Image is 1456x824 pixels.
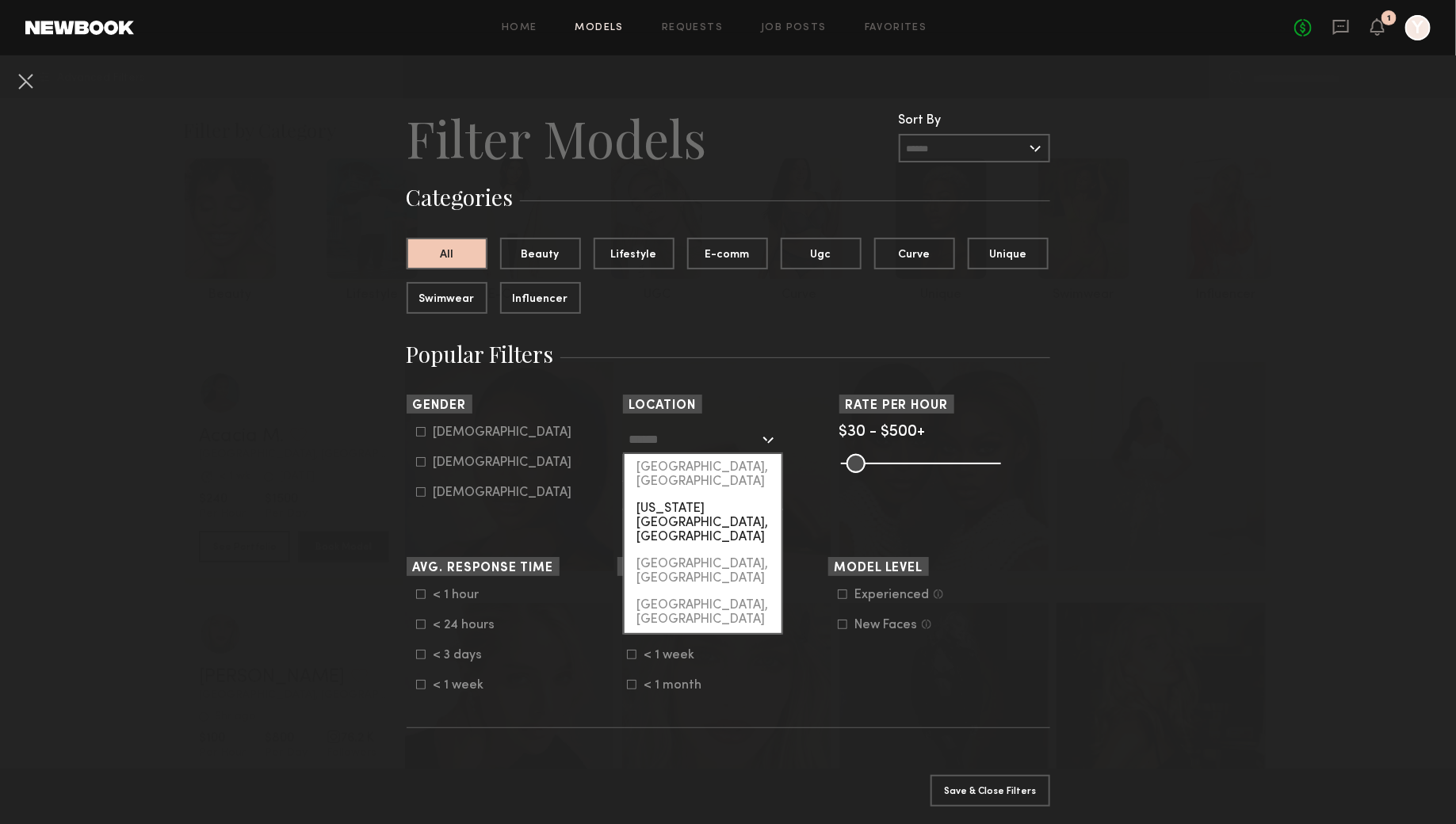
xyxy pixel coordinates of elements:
h2: Filter Models [407,106,707,170]
div: [GEOGRAPHIC_DATA], [GEOGRAPHIC_DATA] [625,592,782,633]
button: Ugc [781,238,862,269]
div: Experienced [855,590,930,600]
div: [GEOGRAPHIC_DATA], [GEOGRAPHIC_DATA] [625,454,782,495]
button: Influencer [500,282,581,314]
button: E-comm [687,238,768,269]
div: < 1 month [644,681,706,690]
a: Home [502,23,537,33]
div: [US_STATE][GEOGRAPHIC_DATA], [GEOGRAPHIC_DATA] [625,495,782,551]
button: Swimwear [407,282,487,314]
button: Curve [874,238,955,269]
h3: Categories [407,182,1050,212]
button: Beauty [500,238,581,269]
div: < 1 week [434,681,495,690]
span: Gender [413,400,466,412]
button: Lifestyle [594,238,674,269]
span: Avg. Response Time [413,563,553,574]
a: Models [575,23,624,33]
span: Location [629,400,696,412]
div: < 1 week [644,650,706,660]
button: Save & Close Filters [931,775,1050,807]
button: Cancel [13,68,38,93]
h3: Measurements [407,763,617,793]
span: Model Level [835,563,923,574]
a: Job Posts [761,23,827,33]
h3: Appearance [623,763,834,793]
button: All [407,238,487,269]
div: < 1 hour [434,590,495,600]
div: 1 [1387,14,1391,23]
div: Sort By [899,114,1050,128]
button: Unique [968,238,1049,269]
common-close-button: Cancel [13,68,38,97]
div: New Faces [855,620,918,630]
div: [GEOGRAPHIC_DATA], [GEOGRAPHIC_DATA] [625,551,782,592]
h3: Social [839,763,1050,793]
a: Y [1405,15,1431,40]
div: < 24 hours [434,620,495,630]
div: < 3 days [434,650,495,660]
a: Favorites [865,23,927,33]
a: Requests [662,23,723,33]
span: $30 - $500+ [839,425,926,440]
span: Rate per Hour [846,400,949,412]
h3: Popular Filters [407,339,1050,369]
div: [DEMOGRAPHIC_DATA] [434,488,572,498]
div: [DEMOGRAPHIC_DATA] [434,428,572,437]
div: [DEMOGRAPHIC_DATA] [434,458,572,467]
